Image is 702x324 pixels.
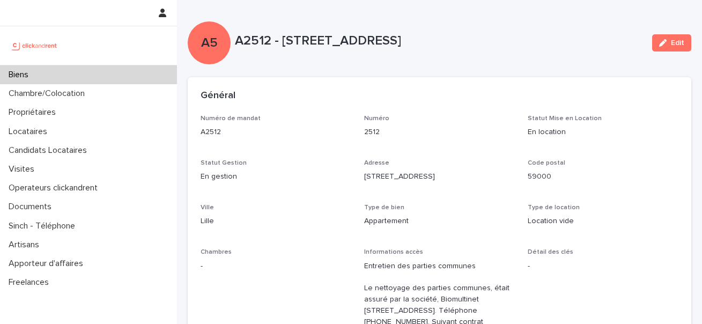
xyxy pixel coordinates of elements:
span: Adresse [364,160,389,166]
h2: Général [201,90,235,102]
span: Informations accès [364,249,423,255]
p: Chambre/Colocation [4,89,93,99]
p: Locataires [4,127,56,137]
p: 2512 [364,127,515,138]
p: [STREET_ADDRESS] [364,171,515,182]
p: Operateurs clickandrent [4,183,106,193]
span: Numéro de mandat [201,115,261,122]
p: Biens [4,70,37,80]
p: Freelances [4,277,57,288]
p: Artisans [4,240,48,250]
span: Edit [671,39,684,47]
span: Détail des clés [528,249,573,255]
p: Propriétaires [4,107,64,117]
p: A2512 [201,127,351,138]
span: Statut Gestion [201,160,247,166]
button: Edit [652,34,691,51]
p: En gestion [201,171,351,182]
span: Statut Mise en Location [528,115,602,122]
p: Candidats Locataires [4,145,95,156]
p: - [528,261,678,272]
span: Type de location [528,204,580,211]
span: Ville [201,204,214,211]
p: Apporteur d'affaires [4,259,92,269]
p: A2512 - [STREET_ADDRESS] [235,33,644,49]
p: Documents [4,202,60,212]
p: Visites [4,164,43,174]
span: Chambres [201,249,232,255]
p: Lille [201,216,351,227]
span: Code postal [528,160,565,166]
p: 59000 [528,171,678,182]
p: - [201,261,351,272]
span: Numéro [364,115,389,122]
p: En location [528,127,678,138]
span: Type de bien [364,204,404,211]
img: UCB0brd3T0yccxBKYDjQ [9,35,61,56]
p: Sinch - Téléphone [4,221,84,231]
p: Appartement [364,216,515,227]
p: Location vide [528,216,678,227]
